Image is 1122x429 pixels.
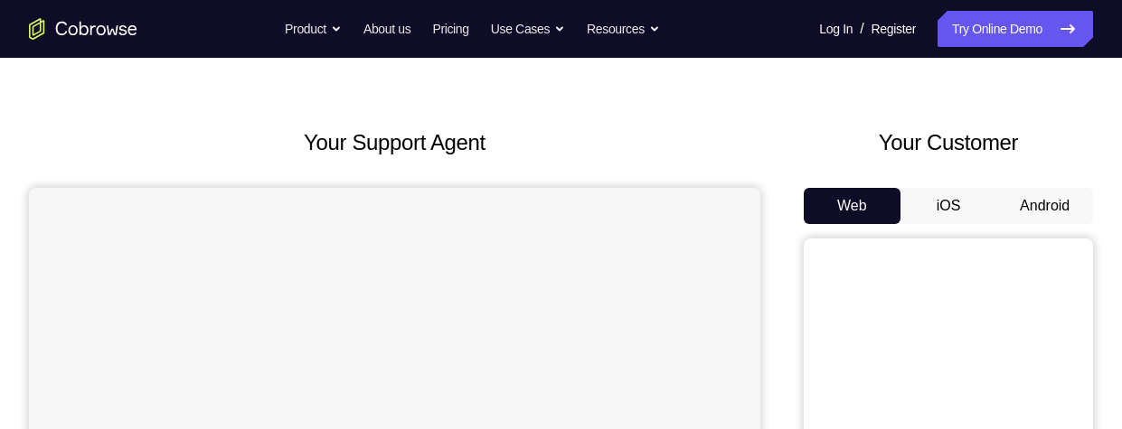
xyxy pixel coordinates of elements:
a: Log In [819,11,853,47]
a: Go to the home page [29,18,137,40]
a: About us [363,11,410,47]
button: iOS [900,188,997,224]
span: / [860,18,863,40]
button: Resources [587,11,660,47]
h2: Your Support Agent [29,126,760,159]
h2: Your Customer [804,126,1093,159]
a: Pricing [432,11,468,47]
a: Try Online Demo [938,11,1093,47]
a: Register [872,11,916,47]
button: Android [996,188,1093,224]
button: Product [285,11,342,47]
button: Web [804,188,900,224]
button: Use Cases [491,11,565,47]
